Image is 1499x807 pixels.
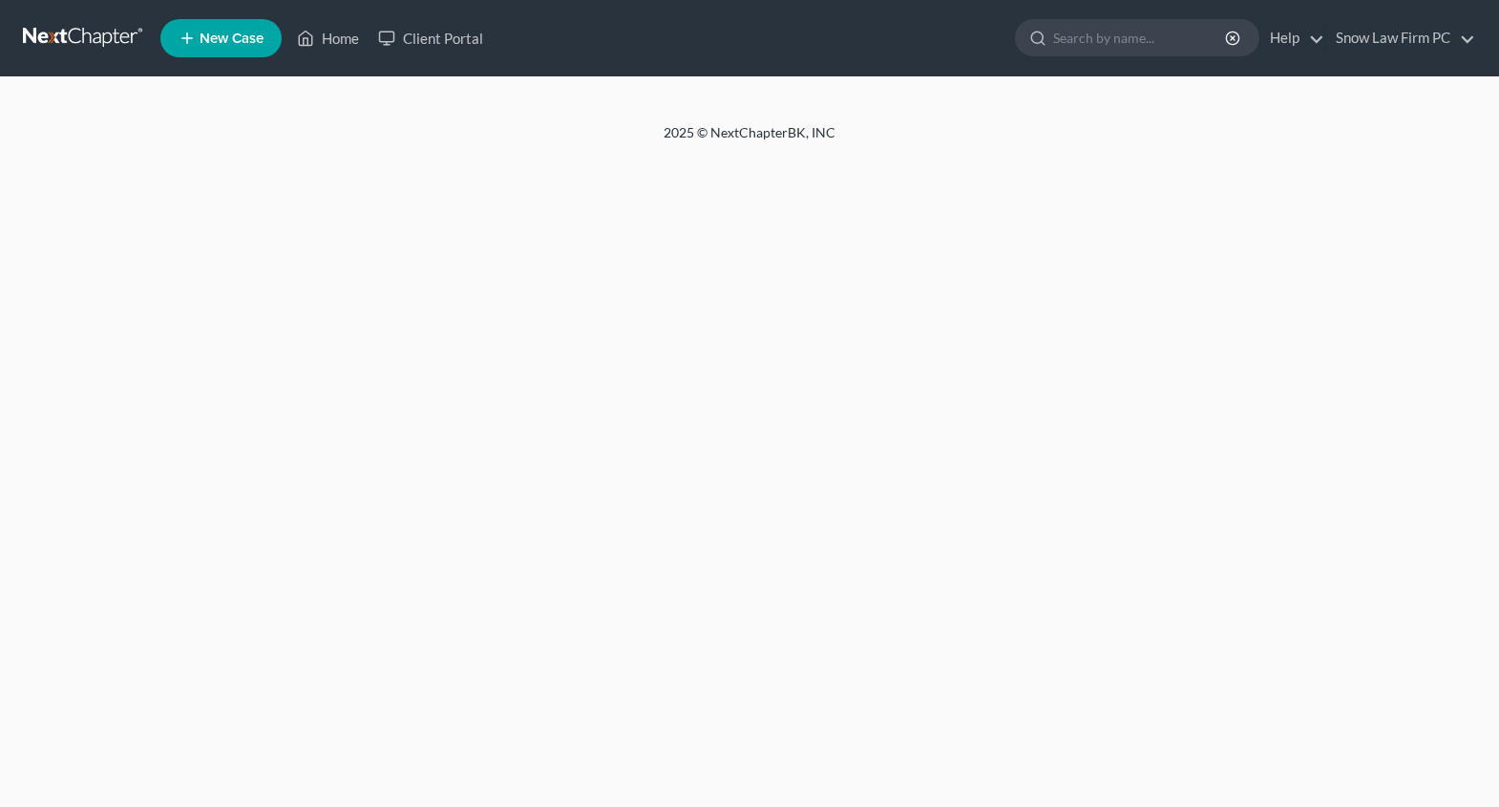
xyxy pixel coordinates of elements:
div: 2025 © NextChapterBK, INC [205,123,1294,158]
a: Help [1260,21,1324,55]
input: Search by name... [1053,20,1228,55]
a: Home [287,21,369,55]
a: Snow Law Firm PC [1326,21,1475,55]
a: Client Portal [369,21,493,55]
span: New Case [200,32,264,46]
